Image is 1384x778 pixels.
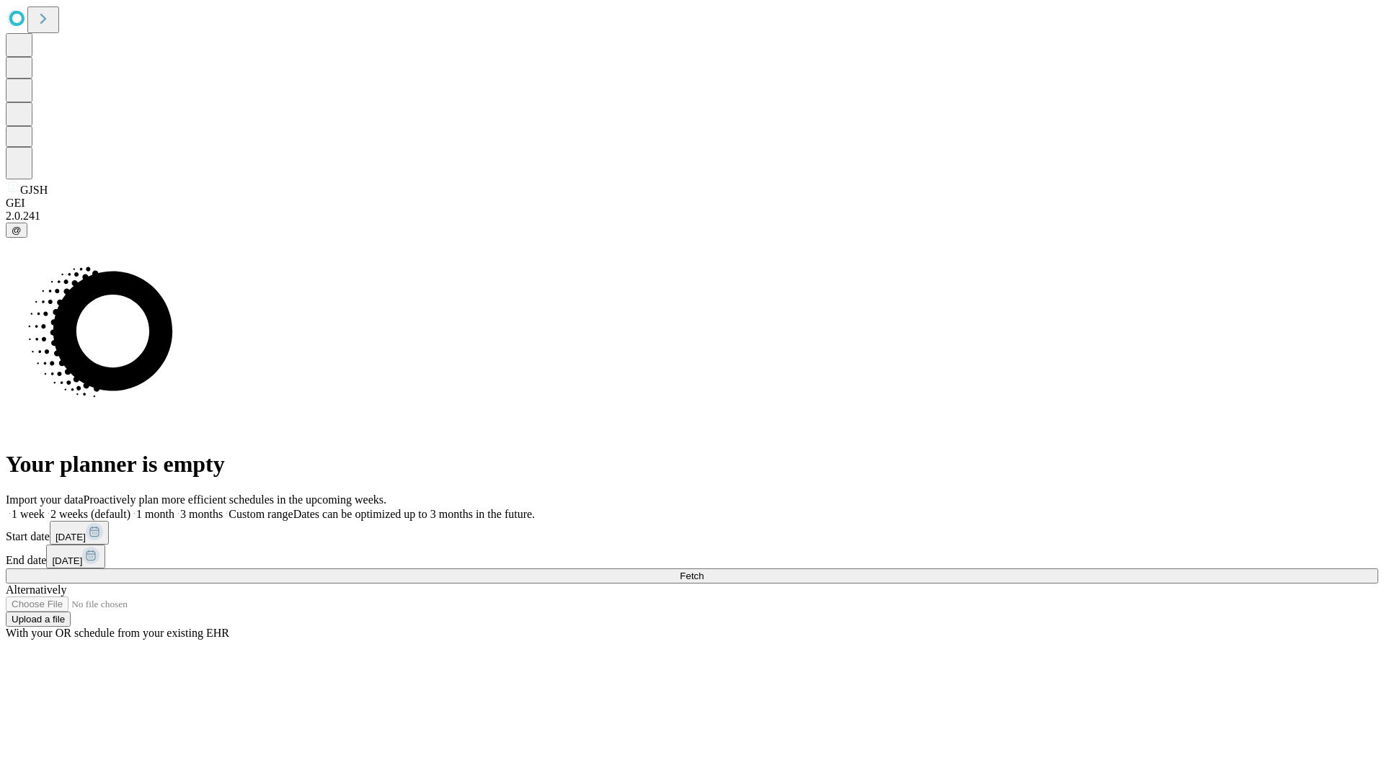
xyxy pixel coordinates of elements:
div: Start date [6,521,1378,545]
span: [DATE] [52,555,82,566]
span: [DATE] [56,532,86,542]
h1: Your planner is empty [6,451,1378,478]
span: Alternatively [6,583,66,596]
button: Upload a file [6,612,71,627]
button: [DATE] [46,545,105,568]
span: 1 week [12,508,45,520]
button: [DATE] [50,521,109,545]
span: Fetch [680,571,704,581]
span: @ [12,225,22,236]
span: 2 weeks (default) [50,508,130,520]
span: 1 month [136,508,174,520]
button: @ [6,223,27,238]
div: 2.0.241 [6,210,1378,223]
button: Fetch [6,568,1378,583]
span: Dates can be optimized up to 3 months in the future. [293,508,535,520]
span: 3 months [180,508,223,520]
span: Import your data [6,493,84,506]
div: GEI [6,197,1378,210]
span: GJSH [20,184,48,196]
span: With your OR schedule from your existing EHR [6,627,229,639]
span: Custom range [229,508,293,520]
div: End date [6,545,1378,568]
span: Proactively plan more efficient schedules in the upcoming weeks. [84,493,386,506]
